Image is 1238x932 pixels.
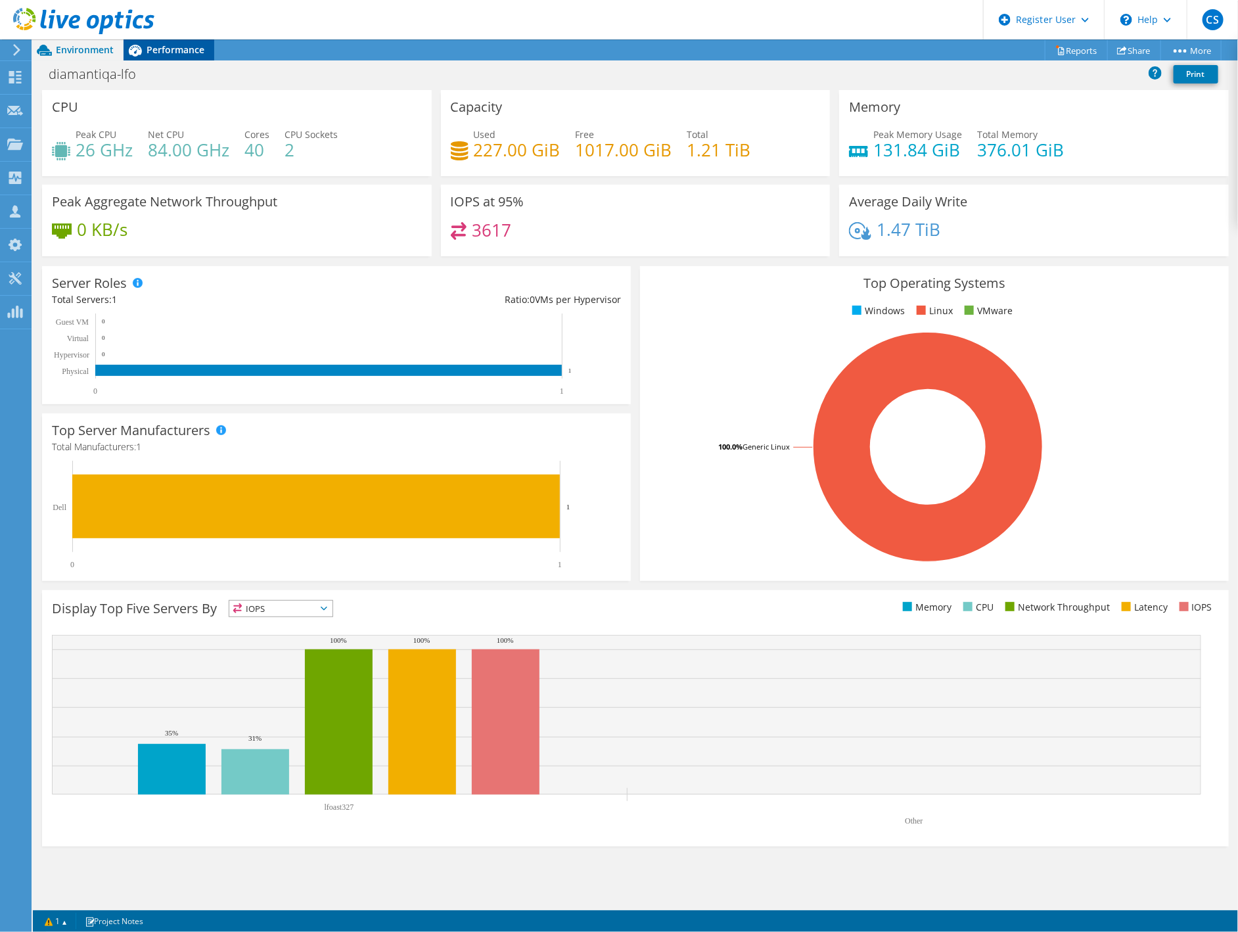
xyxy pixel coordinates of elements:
h3: CPU [52,100,78,114]
text: 0 [102,318,105,325]
h3: Capacity [451,100,503,114]
text: 31% [248,734,262,742]
text: Virtual [67,334,89,343]
a: 1 [35,913,76,929]
span: 0 [530,293,535,306]
h1: diamantiqa-lfo [43,67,156,82]
li: CPU [960,600,994,615]
h4: 131.84 GiB [873,143,962,157]
h3: IOPS at 95% [451,195,524,209]
h3: Peak Aggregate Network Throughput [52,195,277,209]
a: More [1160,40,1222,60]
li: Windows [849,304,905,318]
h4: 40 [244,143,269,157]
text: 100% [330,636,347,644]
h3: Top Operating Systems [650,276,1219,291]
a: Share [1107,40,1161,60]
li: Memory [900,600,951,615]
text: lfoast327 [325,803,354,812]
text: 0 [70,560,74,569]
span: 1 [136,440,141,453]
span: Environment [56,43,114,56]
li: Linux [913,304,953,318]
h3: Top Server Manufacturers [52,423,210,438]
li: IOPS [1176,600,1212,615]
text: Guest VM [56,317,89,327]
text: 1 [560,386,564,396]
span: IOPS [229,601,332,617]
li: Latency [1118,600,1168,615]
span: Cores [244,128,269,141]
div: Total Servers: [52,292,336,307]
h4: 376.01 GiB [977,143,1064,157]
h4: 1017.00 GiB [576,143,672,157]
h4: 1.47 TiB [877,222,940,237]
text: 100% [413,636,430,644]
tspan: 100.0% [718,442,743,452]
h4: 227.00 GiB [474,143,561,157]
svg: \n [1120,14,1132,26]
h4: 84.00 GHz [148,143,229,157]
div: Ratio: VMs per Hypervisor [336,292,621,307]
text: 35% [165,729,178,737]
span: 1 [112,293,117,306]
h4: Total Manufacturers: [52,440,621,454]
span: Total Memory [977,128,1038,141]
h4: 2 [285,143,338,157]
h4: 1.21 TiB [687,143,751,157]
li: VMware [961,304,1013,318]
h3: Average Daily Write [849,195,967,209]
h3: Server Roles [52,276,127,291]
span: Free [576,128,595,141]
h4: 3617 [472,223,511,237]
span: Total [687,128,709,141]
text: 0 [93,386,97,396]
h3: Memory [849,100,900,114]
span: Used [474,128,496,141]
span: Peak CPU [76,128,116,141]
tspan: Generic Linux [743,442,790,452]
text: 1 [558,560,562,569]
text: Dell [53,503,66,512]
span: CPU Sockets [285,128,338,141]
text: Physical [62,367,89,376]
text: 100% [497,636,514,644]
a: Project Notes [76,913,152,929]
text: 1 [566,503,570,511]
h4: 26 GHz [76,143,133,157]
span: Peak Memory Usage [873,128,962,141]
text: 1 [568,367,572,374]
span: Net CPU [148,128,184,141]
a: Reports [1045,40,1108,60]
text: 0 [102,351,105,358]
text: 0 [102,335,105,341]
text: Other [905,816,923,826]
li: Network Throughput [1002,600,1110,615]
text: Hypervisor [54,350,89,360]
h4: 0 KB/s [77,222,127,237]
span: CS [1203,9,1224,30]
span: Performance [147,43,204,56]
a: Print [1174,65,1218,83]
